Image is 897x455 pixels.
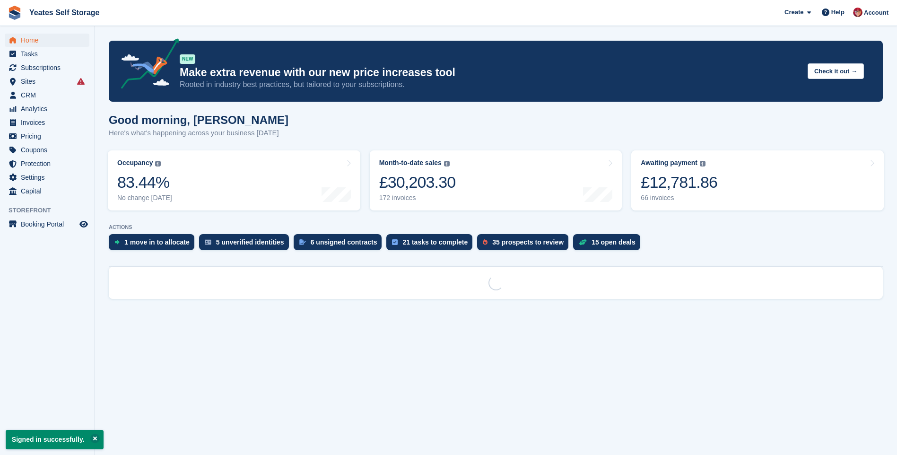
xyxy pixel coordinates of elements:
[631,150,884,210] a: Awaiting payment £12,781.86 66 invoices
[831,8,845,17] span: Help
[21,75,78,88] span: Sites
[579,239,587,245] img: deal-1b604bf984904fb50ccaf53a9ad4b4a5d6e5aea283cecdc64d6e3604feb123c2.svg
[117,194,172,202] div: No change [DATE]
[444,161,450,166] img: icon-info-grey-7440780725fd019a000dd9b08b2336e03edf1995a4989e88bcd33f0948082b44.svg
[386,234,477,255] a: 21 tasks to complete
[21,130,78,143] span: Pricing
[21,116,78,129] span: Invoices
[199,234,294,255] a: 5 unverified identities
[5,47,89,61] a: menu
[5,61,89,74] a: menu
[5,171,89,184] a: menu
[641,173,717,192] div: £12,781.86
[21,34,78,47] span: Home
[21,143,78,157] span: Coupons
[205,239,211,245] img: verify_identity-adf6edd0f0f0b5bbfe63781bf79b02c33cf7c696d77639b501bdc392416b5a36.svg
[379,194,456,202] div: 172 invoices
[21,218,78,231] span: Booking Portal
[6,430,104,449] p: Signed in successfully.
[784,8,803,17] span: Create
[5,75,89,88] a: menu
[573,234,645,255] a: 15 open deals
[299,239,306,245] img: contract_signature_icon-13c848040528278c33f63329250d36e43548de30e8caae1d1a13099fd9432cc5.svg
[477,234,573,255] a: 35 prospects to review
[641,194,717,202] div: 66 invoices
[21,47,78,61] span: Tasks
[114,239,120,245] img: move_ins_to_allocate_icon-fdf77a2bb77ea45bf5b3d319d69a93e2d87916cf1d5bf7949dd705db3b84f3ca.svg
[180,66,800,79] p: Make extra revenue with our new price increases tool
[592,238,636,246] div: 15 open deals
[5,218,89,231] a: menu
[370,150,622,210] a: Month-to-date sales £30,203.30 172 invoices
[392,239,398,245] img: task-75834270c22a3079a89374b754ae025e5fb1db73e45f91037f5363f120a921f8.svg
[113,38,179,92] img: price-adjustments-announcement-icon-8257ccfd72463d97f412b2fc003d46551f7dbcb40ab6d574587a9cd5c0d94...
[700,161,705,166] img: icon-info-grey-7440780725fd019a000dd9b08b2336e03edf1995a4989e88bcd33f0948082b44.svg
[402,238,468,246] div: 21 tasks to complete
[5,116,89,129] a: menu
[21,157,78,170] span: Protection
[78,219,89,230] a: Preview store
[483,239,488,245] img: prospect-51fa495bee0391a8d652442698ab0144808aea92771e9ea1ae160a38d050c398.svg
[216,238,284,246] div: 5 unverified identities
[117,173,172,192] div: 83.44%
[109,114,288,126] h1: Good morning, [PERSON_NAME]
[109,128,288,139] p: Here's what's happening across your business [DATE]
[379,173,456,192] div: £30,203.30
[108,150,360,210] a: Occupancy 83.44% No change [DATE]
[5,157,89,170] a: menu
[77,78,85,85] i: Smart entry sync failures have occurred
[5,143,89,157] a: menu
[9,206,94,215] span: Storefront
[5,102,89,115] a: menu
[379,159,442,167] div: Month-to-date sales
[864,8,888,17] span: Account
[117,159,153,167] div: Occupancy
[26,5,104,20] a: Yeates Self Storage
[109,234,199,255] a: 1 move in to allocate
[492,238,564,246] div: 35 prospects to review
[21,88,78,102] span: CRM
[294,234,387,255] a: 6 unsigned contracts
[5,34,89,47] a: menu
[5,88,89,102] a: menu
[21,61,78,74] span: Subscriptions
[5,130,89,143] a: menu
[311,238,377,246] div: 6 unsigned contracts
[124,238,190,246] div: 1 move in to allocate
[109,224,883,230] p: ACTIONS
[21,171,78,184] span: Settings
[853,8,862,17] img: Wendie Tanner
[180,79,800,90] p: Rooted in industry best practices, but tailored to your subscriptions.
[8,6,22,20] img: stora-icon-8386f47178a22dfd0bd8f6a31ec36ba5ce8667c1dd55bd0f319d3a0aa187defe.svg
[5,184,89,198] a: menu
[155,161,161,166] img: icon-info-grey-7440780725fd019a000dd9b08b2336e03edf1995a4989e88bcd33f0948082b44.svg
[641,159,697,167] div: Awaiting payment
[21,184,78,198] span: Capital
[808,63,864,79] button: Check it out →
[21,102,78,115] span: Analytics
[180,54,195,64] div: NEW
